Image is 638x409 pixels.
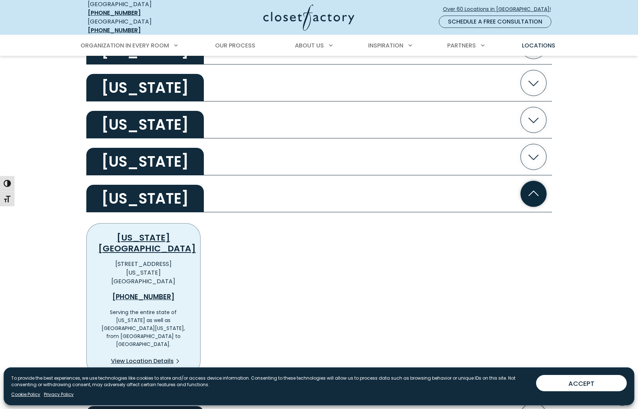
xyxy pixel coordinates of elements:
a: [PHONE_NUMBER] [88,26,141,34]
a: Schedule a Free Consultation [439,16,551,28]
span: Inspiration [368,41,403,50]
h2: [US_STATE] [86,185,204,212]
h2: [US_STATE] [86,111,204,138]
span: About Us [295,41,324,50]
button: ACCEPT [536,375,627,391]
a: View Location Details [111,354,186,369]
a: [PHONE_NUMBER] [88,9,141,17]
button: [US_STATE] [86,175,552,212]
img: Closet Factory Logo [263,4,354,31]
div: [GEOGRAPHIC_DATA] [88,17,193,35]
span: View Location Details [111,357,174,366]
a: Cookie Policy [11,391,40,398]
p: Serving the entire state of [US_STATE] as well as [GEOGRAPHIC_DATA][US_STATE], from [GEOGRAPHIC_D... [98,308,189,348]
a: [PHONE_NUMBER] [98,292,189,302]
button: [US_STATE] [86,64,552,101]
span: Locations [522,41,555,50]
a: Over 60 Locations in [GEOGRAPHIC_DATA]! [443,3,557,16]
span: Our Process [215,41,255,50]
nav: Primary Menu [75,36,563,56]
span: Partners [447,41,476,50]
button: [US_STATE] [86,101,552,138]
span: Organization in Every Room [81,41,169,50]
button: [US_STATE] [86,138,552,175]
a: [US_STATE][GEOGRAPHIC_DATA] [98,231,196,254]
span: Over 60 Locations in [GEOGRAPHIC_DATA]! [443,5,557,13]
p: To provide the best experiences, we use technologies like cookies to store and/or access device i... [11,375,530,388]
h2: [US_STATE] [86,74,204,101]
a: Privacy Policy [44,391,74,398]
p: [STREET_ADDRESS] [US_STATE][GEOGRAPHIC_DATA] [98,260,189,286]
h2: [US_STATE] [86,148,204,175]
